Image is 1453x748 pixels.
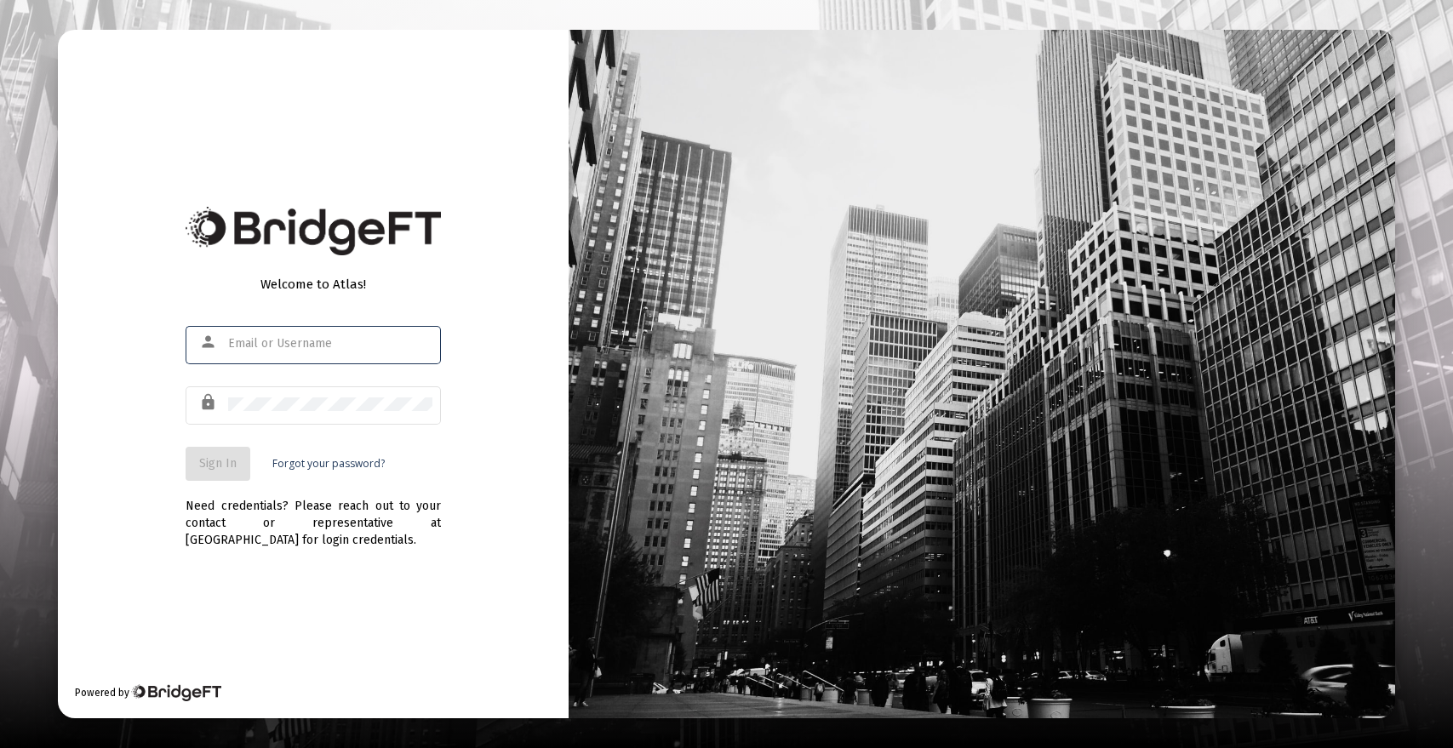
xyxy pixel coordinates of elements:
mat-icon: person [199,332,220,352]
div: Welcome to Atlas! [186,276,441,293]
input: Email or Username [228,337,432,351]
a: Forgot your password? [272,455,385,472]
div: Need credentials? Please reach out to your contact or representative at [GEOGRAPHIC_DATA] for log... [186,481,441,549]
mat-icon: lock [199,392,220,413]
img: Bridge Financial Technology Logo [186,207,441,255]
img: Bridge Financial Technology Logo [131,684,220,701]
button: Sign In [186,447,250,481]
span: Sign In [199,456,237,471]
div: Powered by [75,684,220,701]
